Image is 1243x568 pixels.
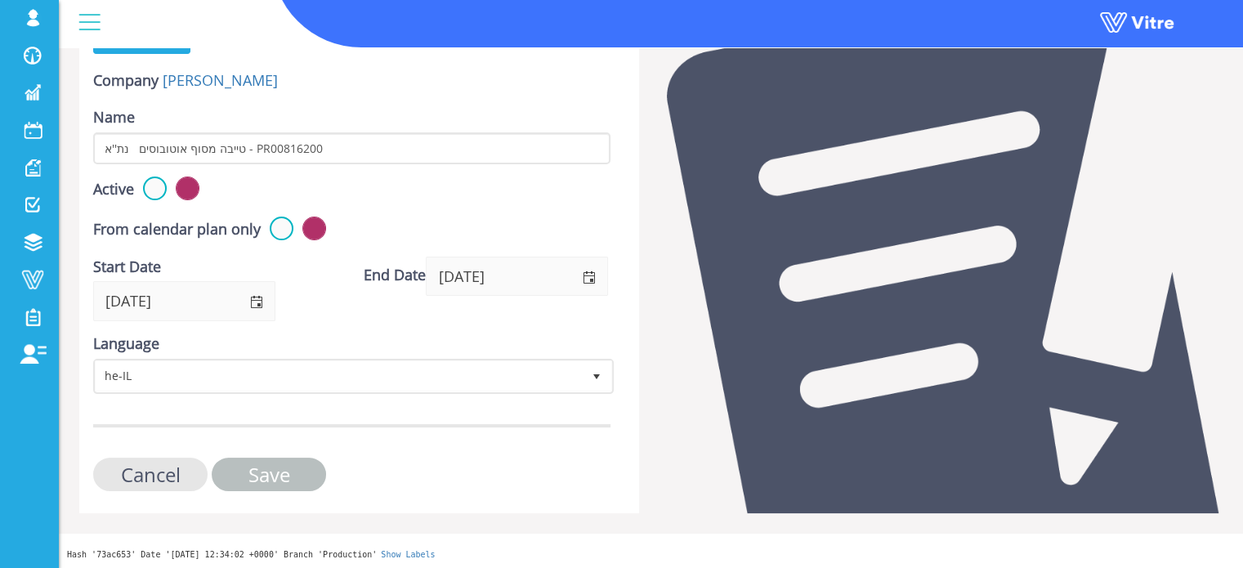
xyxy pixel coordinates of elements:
[364,265,426,286] label: End Date
[381,550,435,559] a: Show Labels
[93,458,208,491] input: Cancel
[93,179,134,200] label: Active
[163,70,278,90] a: [PERSON_NAME]
[237,282,275,320] span: select
[93,257,161,278] label: Start Date
[93,70,159,92] label: Company
[570,257,607,296] span: select
[212,458,326,491] input: Save
[67,550,377,559] span: Hash '73ac653' Date '[DATE] 12:34:02 +0000' Branch 'Production'
[93,107,135,128] label: Name
[582,361,611,391] span: select
[93,219,261,240] label: From calendar plan only
[93,333,159,355] label: Language
[96,361,582,391] span: he-IL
